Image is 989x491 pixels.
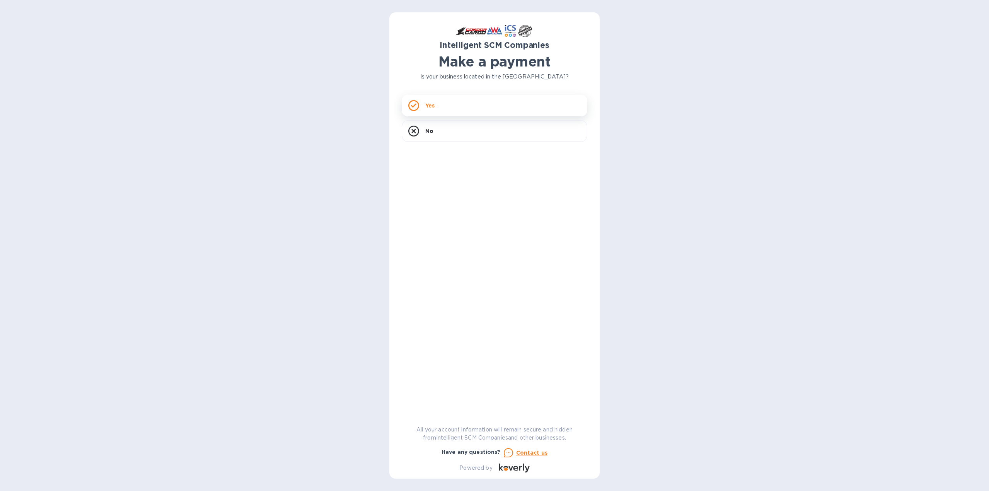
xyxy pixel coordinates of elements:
h1: Make a payment [402,53,587,70]
p: No [425,127,433,135]
p: All your account information will remain secure and hidden from Intelligent SCM Companies and oth... [402,426,587,442]
p: Powered by [459,464,492,472]
p: Is your business located in the [GEOGRAPHIC_DATA]? [402,73,587,81]
b: Intelligent SCM Companies [440,40,549,50]
b: Have any questions? [442,449,501,455]
p: Yes [425,102,435,109]
u: Contact us [516,450,548,456]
